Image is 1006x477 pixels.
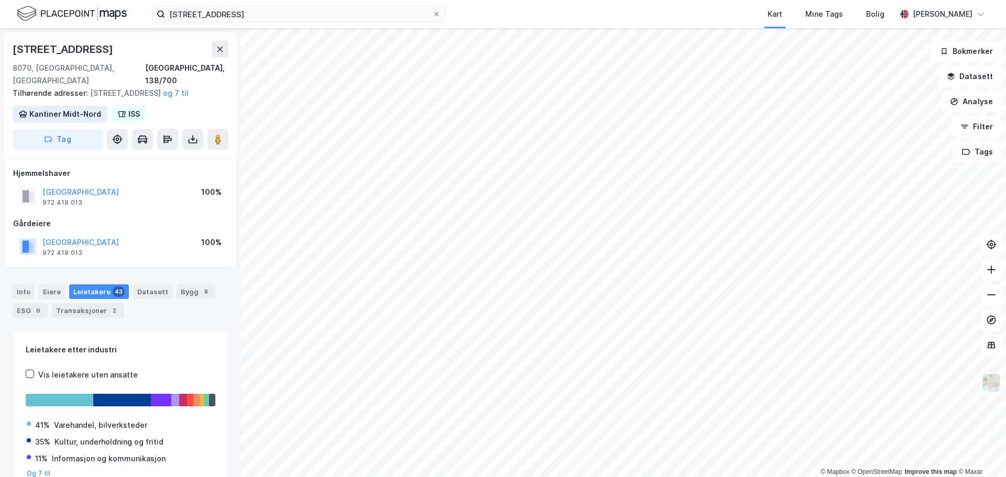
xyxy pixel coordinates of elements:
div: ISS [128,108,140,120]
div: 43 [113,286,125,297]
div: Kantiner Midt-Nord [29,108,101,120]
div: Mine Tags [805,8,843,20]
img: logo.f888ab2527a4732fd821a326f86c7f29.svg [17,5,127,23]
div: Vis leietakere uten ansatte [38,369,138,381]
div: [STREET_ADDRESS] [13,87,220,99]
input: Søk på adresse, matrikkel, gårdeiere, leietakere eller personer [165,6,432,22]
span: Tilhørende adresser: [13,88,90,97]
div: Leietakere etter industri [26,343,215,356]
div: [STREET_ADDRESS] [13,41,115,58]
div: 2 [109,305,119,316]
div: Leietakere [69,284,129,299]
div: 8070, [GEOGRAPHIC_DATA], [GEOGRAPHIC_DATA] [13,62,145,87]
div: Eiere [39,284,65,299]
div: 6 [33,305,43,316]
div: Transaksjoner [52,303,124,318]
button: Filter [952,116,1002,137]
button: Bokmerker [931,41,1002,62]
a: Improve this map [905,468,957,475]
div: Kart [768,8,782,20]
button: Tags [953,141,1002,162]
div: ESG [13,303,48,318]
a: OpenStreetMap [851,468,902,475]
div: Gårdeiere [13,217,228,230]
button: Analyse [941,91,1002,112]
iframe: Chat Widget [954,427,1006,477]
div: 41% [35,419,50,431]
div: Informasjon og kommunikasjon [52,452,166,465]
div: [GEOGRAPHIC_DATA], 138/700 [145,62,228,87]
div: 100% [201,236,222,249]
div: Varehandel, bilverksteder [54,419,147,431]
div: 972 418 013 [42,198,82,207]
div: Kontrollprogram for chat [954,427,1006,477]
div: 100% [201,186,222,198]
div: 972 418 013 [42,249,82,257]
div: Kultur, underholdning og fritid [54,436,163,448]
div: 35% [35,436,50,448]
img: Z [981,373,1001,393]
div: Datasett [133,284,172,299]
div: 8 [201,286,211,297]
div: Info [13,284,35,299]
button: Datasett [938,66,1002,87]
button: Tag [13,129,103,150]
div: Hjemmelshaver [13,167,228,180]
div: Bolig [866,8,884,20]
div: [PERSON_NAME] [913,8,972,20]
div: 11% [35,452,48,465]
a: Mapbox [821,468,849,475]
div: Bygg [177,284,215,299]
